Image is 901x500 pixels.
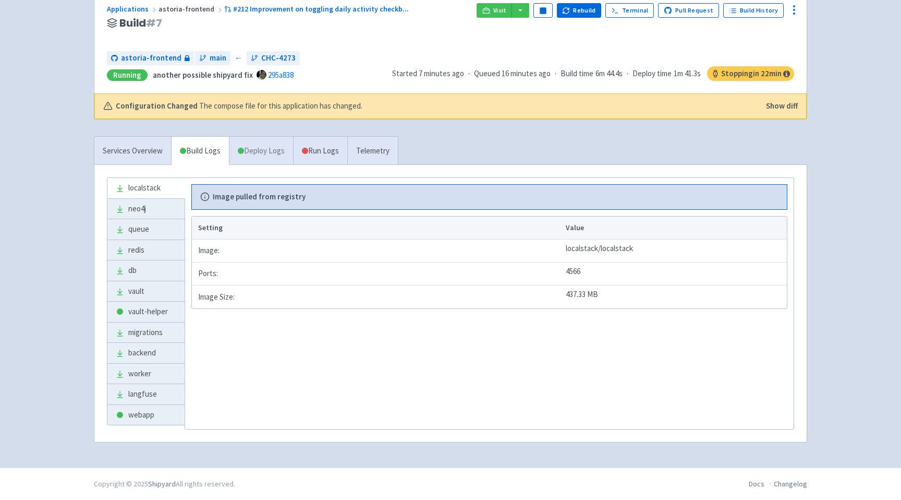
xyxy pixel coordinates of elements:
th: Value [563,217,787,240]
span: Visit [493,6,507,15]
a: Deploy Logs [229,137,293,165]
span: Started [392,68,464,78]
td: Image: [192,240,563,263]
span: main [210,52,226,64]
span: Build time [561,68,593,80]
button: Rebuild [557,3,602,18]
a: langfuse [107,384,185,404]
a: migrations [107,323,185,343]
a: vault [107,281,185,302]
a: #212 Improvement on toggling daily activity checkb... [224,4,410,14]
a: redis [107,240,185,260]
div: Running [107,69,148,81]
span: # 7 [146,16,162,30]
a: CHC-4273 [247,51,300,65]
strong: another possible shipyard fix [153,70,253,80]
a: Telemetry [347,137,398,165]
a: Changelog [774,479,807,489]
a: neo4j [107,199,185,219]
b: Configuration Changed [116,100,198,112]
span: CHC-4273 [261,52,296,64]
td: localstack/localstack [563,240,787,263]
span: astoria-frontend [159,4,224,14]
button: Show diff [766,100,798,112]
span: #212 Improvement on toggling daily activity checkb ... [233,4,409,14]
span: Build [119,17,162,29]
a: Shipyard [148,479,176,489]
a: vault-helper [107,302,185,322]
time: 7 minutes ago [419,68,464,78]
span: 1m 41.3s [674,68,701,80]
b: Image pulled from registry [213,191,306,203]
span: Deploy time [632,68,672,80]
a: db [107,260,185,281]
a: astoria-frontend [107,51,194,65]
div: · · · [392,66,794,81]
a: Run Logs [293,137,347,165]
button: Pause [533,3,552,18]
a: Applications [107,4,159,14]
a: Build Logs [172,137,229,165]
span: ← [235,52,242,64]
td: 4566 [563,263,787,285]
time: 16 minutes ago [502,68,551,78]
a: Services Overview [94,137,171,165]
a: 295a838 [268,70,294,80]
a: Build History [723,3,784,18]
a: webapp [107,405,185,425]
th: Setting [192,217,563,240]
span: 6m 44.4s [595,68,623,80]
span: Queued [474,68,551,78]
a: backend [107,343,185,363]
td: Ports: [192,263,563,285]
td: Image Size: [192,285,563,308]
a: worker [107,364,185,384]
a: Terminal [605,3,654,18]
span: The compose file for this application has changed. [199,100,362,112]
span: astoria-frontend [121,52,181,64]
a: Pull Request [658,3,719,18]
a: localstack [107,178,185,198]
a: queue [107,219,185,240]
span: Stopping in 22 min [707,66,794,81]
div: Copyright © 2025 All rights reserved. [94,479,235,490]
a: Docs [749,479,764,489]
a: main [195,51,230,65]
a: Visit [477,3,512,18]
td: 437.33 MB [563,285,787,308]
